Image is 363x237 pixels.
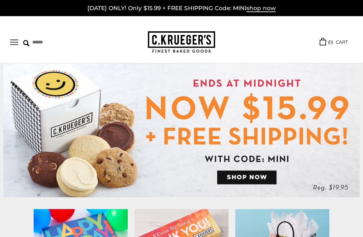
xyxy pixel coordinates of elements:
a: [DATE] ONLY! Only $15.99 + FREE SHIPPING Code: MINIshop now [87,5,276,12]
input: Search [23,37,92,47]
img: C.Krueger's Special Offer [3,63,360,197]
img: Search [23,40,30,46]
button: Open navigation [10,39,18,45]
img: C.KRUEGER'S [148,31,215,53]
span: shop now [246,5,276,12]
a: (0) CART [320,38,348,46]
